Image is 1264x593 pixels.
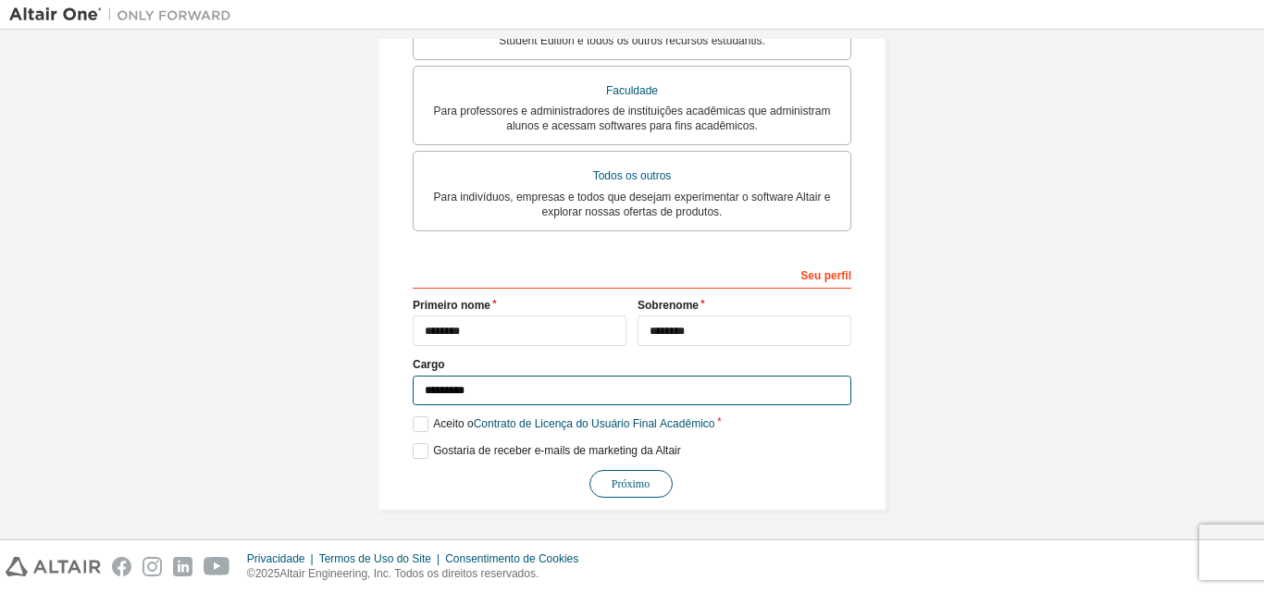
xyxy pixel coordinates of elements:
font: Acadêmico [660,417,714,430]
font: Faculdade [606,84,658,97]
font: © [247,567,255,580]
font: 2025 [255,567,280,580]
font: Termos de Uso do Site [319,552,431,565]
font: Consentimento de Cookies [445,552,578,565]
img: altair_logo.svg [6,557,101,576]
font: Para professores e administradores de instituições acadêmicas que administram alunos e acessam so... [434,105,831,132]
img: facebook.svg [112,557,131,576]
img: instagram.svg [143,557,162,576]
font: Próximo [612,477,650,490]
img: linkedin.svg [173,557,192,576]
font: Contrato de Licença do Usuário Final [474,417,657,430]
font: Primeiro nome [413,299,490,312]
font: Aceito o [433,417,473,430]
font: Todos os outros [593,169,672,182]
font: Gostaria de receber e-mails de marketing da Altair [433,444,680,457]
font: Cargo [413,358,445,371]
button: Próximo [589,470,673,498]
font: Para alunos atualmente matriculados que desejam acessar o pacote gratuito Altair Student Edition ... [429,19,835,47]
font: Privacidade [247,552,305,565]
font: Sobrenome [638,299,699,312]
img: youtube.svg [204,557,230,576]
font: Altair Engineering, Inc. Todos os direitos reservados. [279,567,539,580]
img: Altair Um [9,6,241,24]
font: Para indivíduos, empresas e todos que desejam experimentar o software Altair e explorar nossas of... [434,191,831,218]
font: Seu perfil [800,269,851,282]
